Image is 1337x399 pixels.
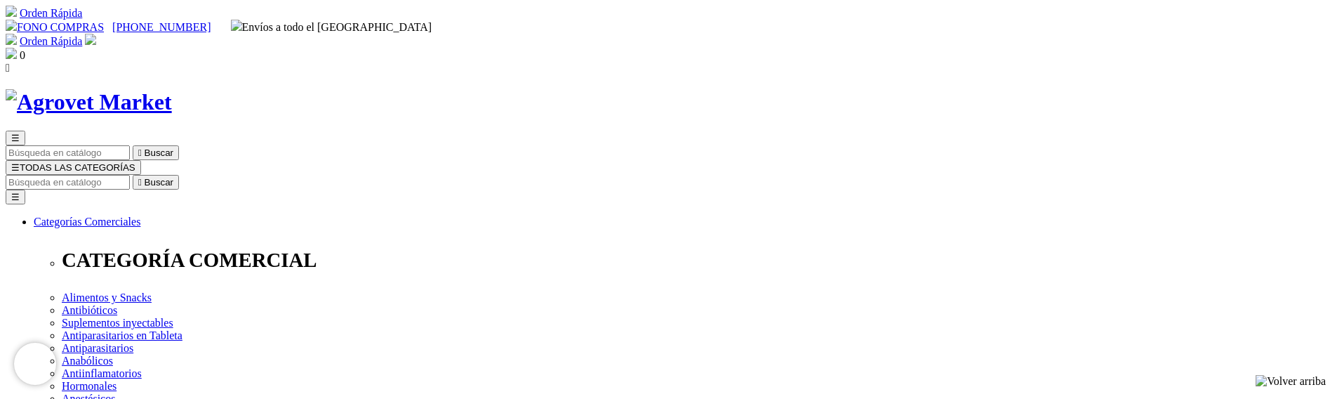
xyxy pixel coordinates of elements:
img: delivery-truck.svg [231,20,242,31]
img: shopping-bag.svg [6,48,17,59]
span: Buscar [145,148,173,158]
i:  [6,62,10,74]
button: ☰ [6,131,25,145]
img: Agrovet Market [6,89,172,115]
a: [PHONE_NUMBER] [112,21,211,33]
img: shopping-cart.svg [6,6,17,17]
a: Alimentos y Snacks [62,292,152,303]
span: ☰ [11,133,20,143]
a: Hormonales [62,380,117,392]
a: Antiinflamatorios [62,367,142,379]
span: Buscar [145,177,173,188]
button: ☰TODAS LAS CATEGORÍAS [6,160,141,175]
img: user.svg [85,34,96,45]
a: Antiparasitarios [62,342,133,354]
input: Buscar [6,145,130,160]
a: FONO COMPRAS [6,21,104,33]
span: Envíos a todo el [GEOGRAPHIC_DATA] [231,21,432,33]
a: Categorías Comerciales [34,216,140,228]
iframe: Brevo live chat [14,343,56,385]
a: Antibióticos [62,304,117,316]
button:  Buscar [133,175,179,190]
a: Orden Rápida [20,7,82,19]
img: Volver arriba [1256,375,1326,388]
i:  [138,148,142,158]
a: Suplementos inyectables [62,317,173,329]
button: ☰ [6,190,25,204]
img: phone.svg [6,20,17,31]
button:  Buscar [133,145,179,160]
a: Orden Rápida [20,35,82,47]
input: Buscar [6,175,130,190]
span: ☰ [11,162,20,173]
a: Antiparasitarios en Tableta [62,329,182,341]
a: Anabólicos [62,355,113,367]
a: Acceda a su cuenta de cliente [85,35,96,47]
span: 0 [20,49,25,61]
img: shopping-cart.svg [6,34,17,45]
i:  [138,177,142,188]
p: CATEGORÍA COMERCIAL [62,249,1331,272]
